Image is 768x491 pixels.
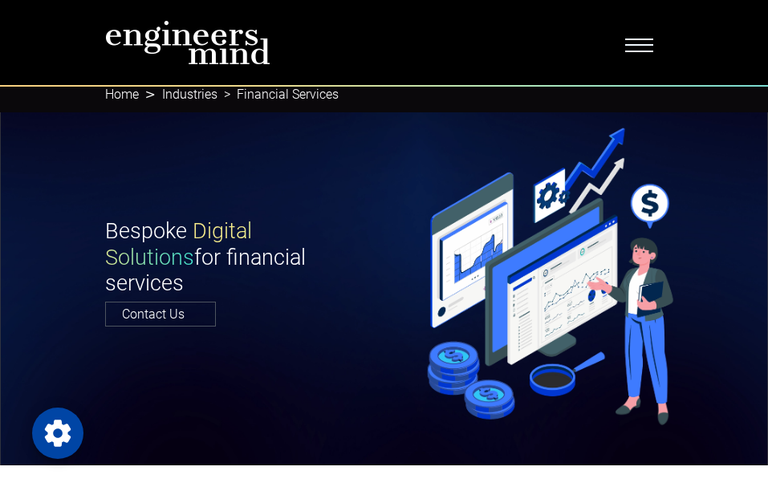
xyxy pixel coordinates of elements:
[105,77,664,112] nav: breadcrumb
[105,302,216,327] a: Contact Us
[162,87,217,102] a: Industries
[105,20,270,65] img: logo
[105,218,375,296] h1: Bespoke for financial services
[615,29,664,56] button: Toggle navigation
[217,85,339,104] li: Financial Services
[105,87,139,102] a: Home
[105,218,252,270] span: Digital Solutions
